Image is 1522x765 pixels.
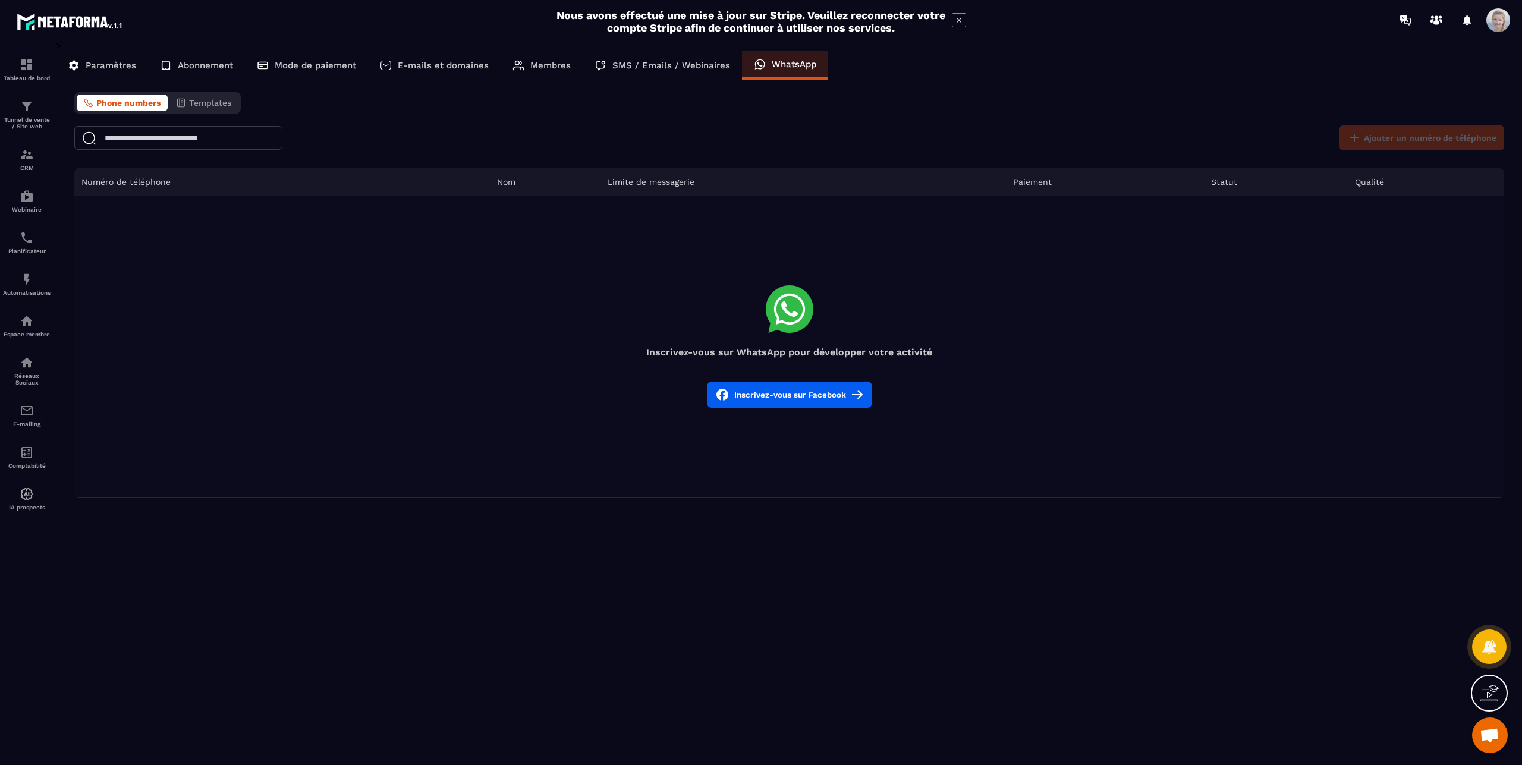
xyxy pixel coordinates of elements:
p: E-mailing [3,421,51,427]
p: Espace membre [3,331,51,338]
p: E-mails et domaines [398,60,489,71]
th: Paiement [1006,168,1203,196]
p: Réseaux Sociaux [3,373,51,386]
img: automations [20,272,34,287]
img: scheduler [20,231,34,245]
img: accountant [20,445,34,459]
a: formationformationTunnel de vente / Site web [3,90,51,138]
div: > [56,40,1510,498]
p: Webinaire [3,206,51,213]
p: SMS / Emails / Webinaires [612,60,730,71]
th: Limite de messagerie [600,168,1006,196]
p: Tableau de bord [3,75,51,81]
p: Mode de paiement [275,60,356,71]
a: Ouvrir le chat [1472,717,1508,753]
p: Automatisations [3,289,51,296]
span: Templates [189,98,231,108]
img: automations [20,189,34,203]
button: Inscrivez-vous sur Facebook [707,382,872,408]
img: formation [20,58,34,72]
span: Phone numbers [96,98,161,108]
button: Phone numbers [77,95,168,111]
p: Tunnel de vente / Site web [3,117,51,130]
p: Comptabilité [3,462,51,469]
th: Statut [1204,168,1348,196]
th: Numéro de téléphone [74,168,490,196]
img: email [20,404,34,418]
a: automationsautomationsWebinaire [3,180,51,222]
img: formation [20,99,34,114]
img: automations [20,314,34,328]
a: emailemailE-mailing [3,395,51,436]
p: Membres [530,60,571,71]
p: Planificateur [3,248,51,254]
p: Abonnement [178,60,233,71]
a: social-networksocial-networkRéseaux Sociaux [3,347,51,395]
a: formationformationCRM [3,138,51,180]
p: CRM [3,165,51,171]
img: social-network [20,355,34,370]
p: Paramètres [86,60,136,71]
a: automationsautomationsEspace membre [3,305,51,347]
p: WhatsApp [772,59,816,70]
a: accountantaccountantComptabilité [3,436,51,478]
a: formationformationTableau de bord [3,49,51,90]
button: Templates [169,95,238,111]
h2: Nous avons effectué une mise à jour sur Stripe. Veuillez reconnecter votre compte Stripe afin de ... [556,9,946,34]
th: Nom [490,168,600,196]
th: Qualité [1348,168,1504,196]
img: automations [20,487,34,501]
a: schedulerschedulerPlanificateur [3,222,51,263]
img: formation [20,147,34,162]
img: logo [17,11,124,32]
a: automationsautomationsAutomatisations [3,263,51,305]
p: IA prospects [3,504,51,511]
h4: Inscrivez-vous sur WhatsApp pour développer votre activité [74,347,1504,358]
